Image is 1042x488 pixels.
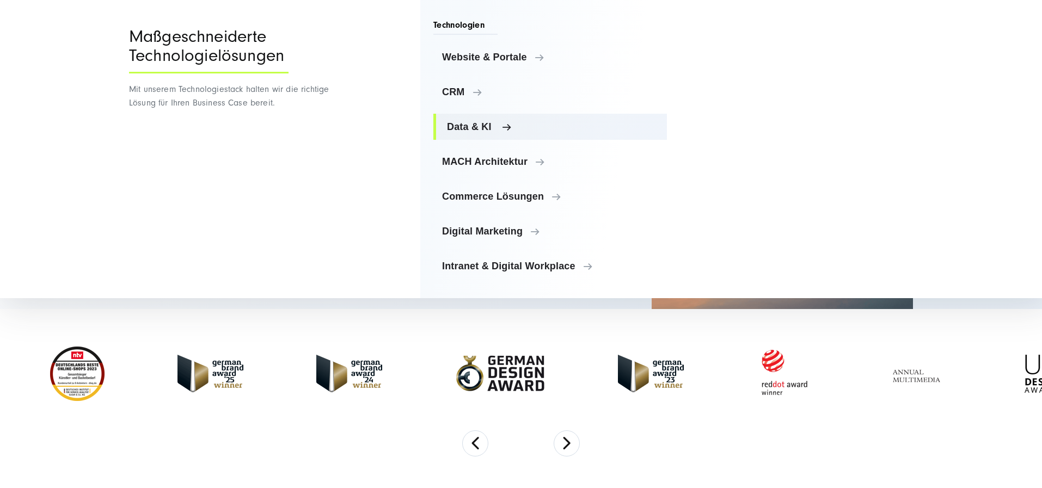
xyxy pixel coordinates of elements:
span: CRM [442,87,658,97]
span: MACH Architektur [442,156,658,167]
img: Deutschlands beste Online Shops 2023 - boesner - Kunde - SUNZINET [50,347,105,401]
span: Digital Marketing [442,226,658,237]
p: Mit unserem Technologiestack halten wir die richtige Lösung für Ihren Business Case bereit. [129,83,333,110]
a: Intranet & Digital Workplace [433,253,667,279]
a: Data & KI [433,114,667,140]
button: Next [554,430,580,456]
img: German Brand Award 2023 Winner - fullservice digital agentur SUNZINET [618,355,684,392]
img: German-Design-Award - fullservice digital agentur SUNZINET [455,355,545,392]
img: German Brand Award winner 2025 - Full Service Digital Agentur SUNZINET [177,355,243,392]
a: Website & Portale [433,44,667,70]
span: Website & Portale [442,52,658,63]
button: Previous [462,430,488,456]
div: Maßgeschneiderte Technologielösungen [129,27,289,73]
a: MACH Architektur [433,149,667,175]
span: Commerce Lösungen [442,191,658,202]
span: Intranet & Digital Workplace [442,261,658,271]
img: Red Dot Award winner - fullservice digital agentur SUNZINET [757,347,812,400]
a: CRM [433,79,667,105]
img: German-Brand-Award - fullservice digital agentur SUNZINET [316,355,382,392]
span: Data & KI [447,121,658,132]
span: Technologien [433,19,498,35]
a: Digital Marketing [433,218,667,244]
a: Commerce Lösungen [433,183,667,209]
img: Full Service Digitalagentur - Annual Multimedia Awards [885,355,952,393]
